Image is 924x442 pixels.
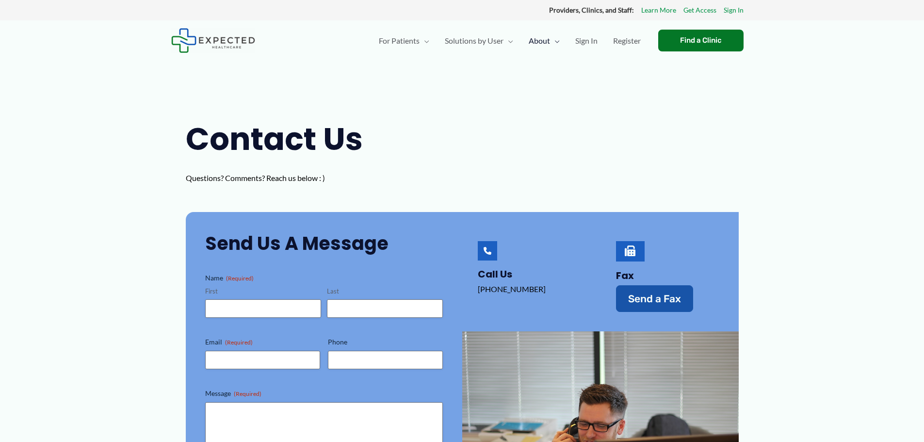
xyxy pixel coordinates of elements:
[205,273,254,283] legend: Name
[521,24,567,58] a: AboutMenu Toggle
[327,287,443,296] label: Last
[234,390,261,397] span: (Required)
[683,4,716,16] a: Get Access
[379,24,420,58] span: For Patients
[478,241,497,261] a: Call Us
[186,117,385,161] h1: Contact Us
[371,24,648,58] nav: Primary Site Navigation
[658,30,744,51] a: Find a Clinic
[724,4,744,16] a: Sign In
[628,294,681,304] span: Send a Fax
[205,287,321,296] label: First
[205,337,320,347] label: Email
[225,339,253,346] span: (Required)
[328,337,443,347] label: Phone
[550,24,560,58] span: Menu Toggle
[186,171,385,185] p: Questions? Comments? Reach us below : )
[567,24,605,58] a: Sign In
[171,28,255,53] img: Expected Healthcare Logo - side, dark font, small
[445,24,503,58] span: Solutions by User
[605,24,648,58] a: Register
[529,24,550,58] span: About
[616,285,693,312] a: Send a Fax
[641,4,676,16] a: Learn More
[205,389,443,398] label: Message
[226,275,254,282] span: (Required)
[478,282,581,296] p: [PHONE_NUMBER]‬‬
[205,231,443,255] h2: Send Us a Message
[549,6,634,14] strong: Providers, Clinics, and Staff:
[371,24,437,58] a: For PatientsMenu Toggle
[575,24,598,58] span: Sign In
[478,267,512,281] a: Call Us
[420,24,429,58] span: Menu Toggle
[503,24,513,58] span: Menu Toggle
[437,24,521,58] a: Solutions by UserMenu Toggle
[616,270,719,281] h4: Fax
[613,24,641,58] span: Register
